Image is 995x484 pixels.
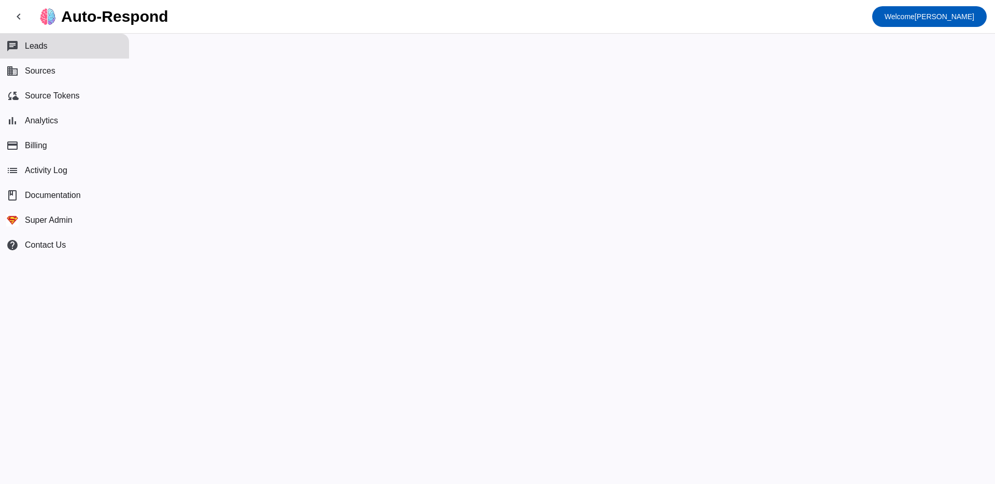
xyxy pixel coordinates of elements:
[885,12,915,21] span: Welcome
[25,240,66,250] span: Contact Us
[12,10,25,23] mat-icon: chevron_left
[6,164,19,177] mat-icon: list
[6,189,19,202] span: book
[25,91,80,101] span: Source Tokens
[6,115,19,127] mat-icon: bar_chart
[39,8,56,25] img: logo
[25,191,81,200] span: Documentation
[25,116,58,125] span: Analytics
[25,141,47,150] span: Billing
[25,166,67,175] span: Activity Log
[25,66,55,76] span: Sources
[25,41,48,51] span: Leads
[885,9,974,24] span: [PERSON_NAME]
[25,216,73,225] span: Super Admin
[6,139,19,152] mat-icon: payment
[6,65,19,77] mat-icon: business
[6,40,19,52] mat-icon: chat
[872,6,987,27] button: Welcome[PERSON_NAME]
[6,239,19,251] mat-icon: help
[61,9,168,24] div: Auto-Respond
[6,90,19,102] mat-icon: cloud_sync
